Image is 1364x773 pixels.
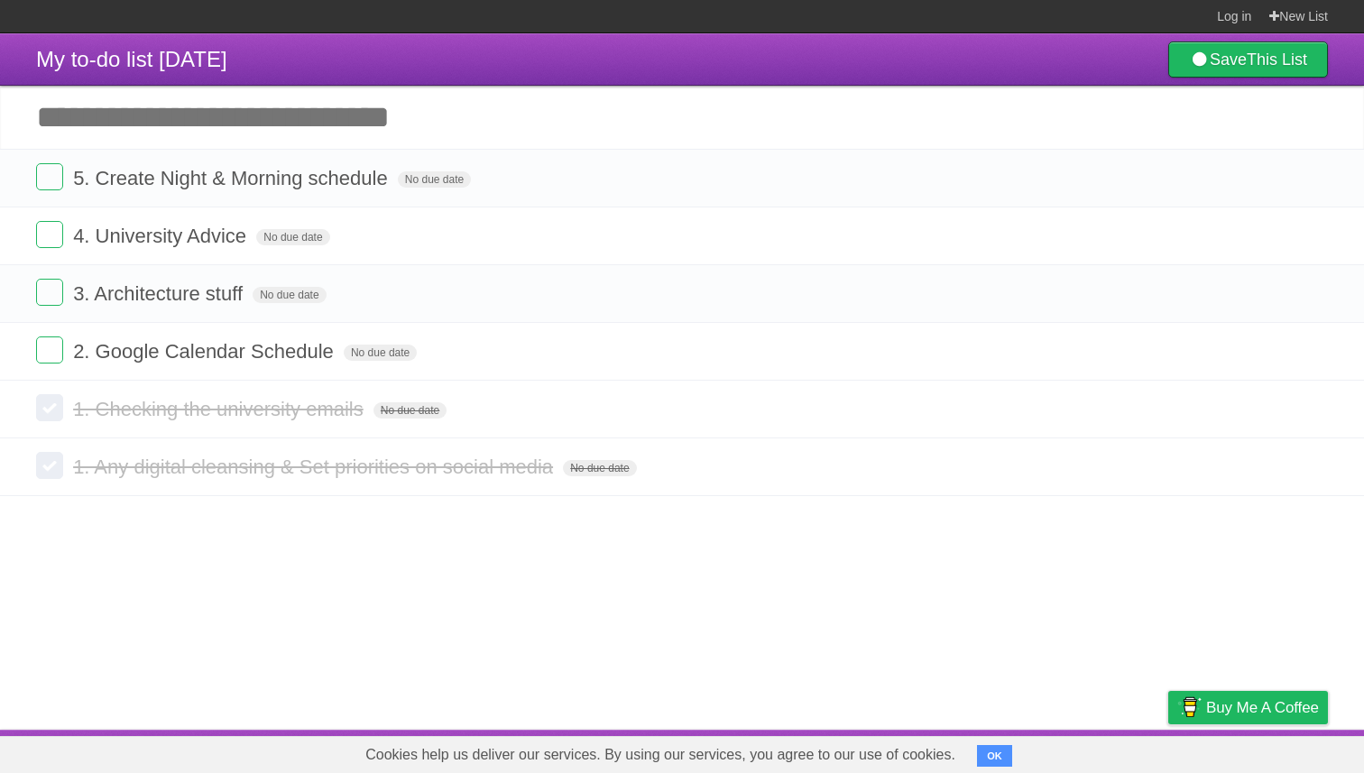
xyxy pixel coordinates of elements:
[1247,51,1307,69] b: This List
[36,163,63,190] label: Done
[977,745,1012,767] button: OK
[347,737,973,773] span: Cookies help us deliver our services. By using our services, you agree to our use of cookies.
[73,456,558,478] span: 1. Any digital cleansing & Set priorities on social media
[36,452,63,479] label: Done
[928,734,966,768] a: About
[1206,692,1319,723] span: Buy me a coffee
[73,398,368,420] span: 1. Checking the university emails
[988,734,1061,768] a: Developers
[253,287,326,303] span: No due date
[73,340,338,363] span: 2. Google Calendar Schedule
[73,282,247,305] span: 3. Architecture stuff
[73,225,251,247] span: 4. University Advice
[1168,691,1328,724] a: Buy me a coffee
[36,221,63,248] label: Done
[373,402,447,419] span: No due date
[563,460,636,476] span: No due date
[1214,734,1328,768] a: Suggest a feature
[256,229,329,245] span: No due date
[1168,41,1328,78] a: SaveThis List
[398,171,471,188] span: No due date
[1083,734,1123,768] a: Terms
[73,167,392,189] span: 5. Create Night & Morning schedule
[1145,734,1192,768] a: Privacy
[36,336,63,363] label: Done
[36,394,63,421] label: Done
[36,279,63,306] label: Done
[36,47,227,71] span: My to-do list [DATE]
[344,345,417,361] span: No due date
[1177,692,1202,722] img: Buy me a coffee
